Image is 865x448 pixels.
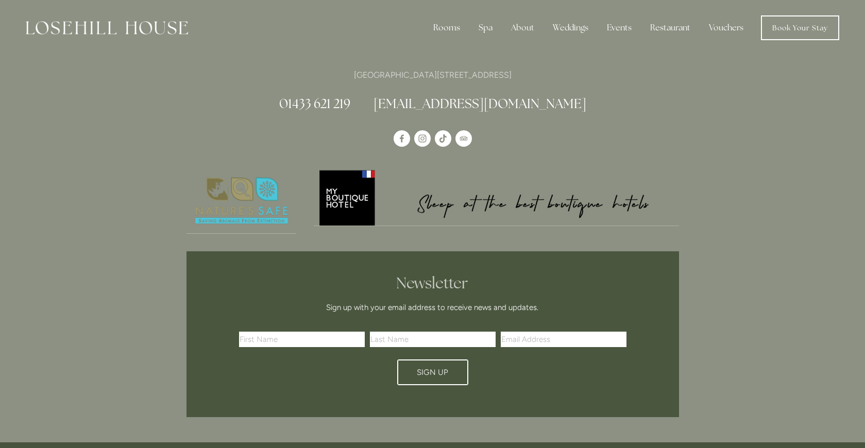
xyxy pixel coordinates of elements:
[186,68,679,82] p: [GEOGRAPHIC_DATA][STREET_ADDRESS]
[599,18,640,38] div: Events
[470,18,501,38] div: Spa
[761,15,839,40] a: Book Your Stay
[186,168,297,233] img: Nature's Safe - Logo
[435,130,451,147] a: TikTok
[26,21,188,35] img: Losehill House
[501,332,626,347] input: Email Address
[243,301,623,314] p: Sign up with your email address to receive news and updates.
[314,168,679,226] img: My Boutique Hotel - Logo
[701,18,752,38] a: Vouchers
[455,130,472,147] a: TripAdvisor
[186,168,297,234] a: Nature's Safe - Logo
[503,18,542,38] div: About
[370,332,496,347] input: Last Name
[394,130,410,147] a: Losehill House Hotel & Spa
[243,274,623,292] h2: Newsletter
[374,95,586,112] a: [EMAIL_ADDRESS][DOMAIN_NAME]
[545,18,597,38] div: Weddings
[425,18,468,38] div: Rooms
[397,359,468,385] button: Sign Up
[642,18,699,38] div: Restaurant
[239,332,365,347] input: First Name
[279,95,350,112] a: 01433 621 219
[414,130,431,147] a: Instagram
[417,368,448,377] span: Sign Up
